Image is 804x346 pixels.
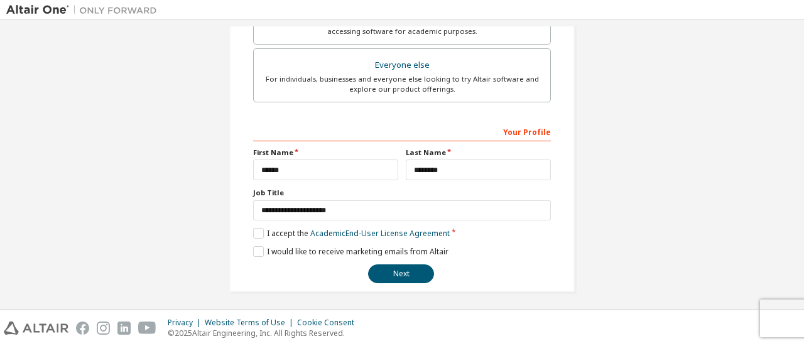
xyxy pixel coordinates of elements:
img: linkedin.svg [117,322,131,335]
img: altair_logo.svg [4,322,68,335]
div: For individuals, businesses and everyone else looking to try Altair software and explore our prod... [261,74,543,94]
div: Privacy [168,318,205,328]
div: Everyone else [261,57,543,74]
div: Cookie Consent [297,318,362,328]
div: Website Terms of Use [205,318,297,328]
button: Next [368,264,434,283]
p: © 2025 Altair Engineering, Inc. All Rights Reserved. [168,328,362,338]
label: I accept the [253,228,450,239]
img: Altair One [6,4,163,16]
label: First Name [253,148,398,158]
img: facebook.svg [76,322,89,335]
div: Your Profile [253,121,551,141]
img: instagram.svg [97,322,110,335]
label: Job Title [253,188,551,198]
label: Last Name [406,148,551,158]
label: I would like to receive marketing emails from Altair [253,246,448,257]
img: youtube.svg [138,322,156,335]
a: Academic End-User License Agreement [310,228,450,239]
div: For faculty & administrators of academic institutions administering students and accessing softwa... [261,16,543,36]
